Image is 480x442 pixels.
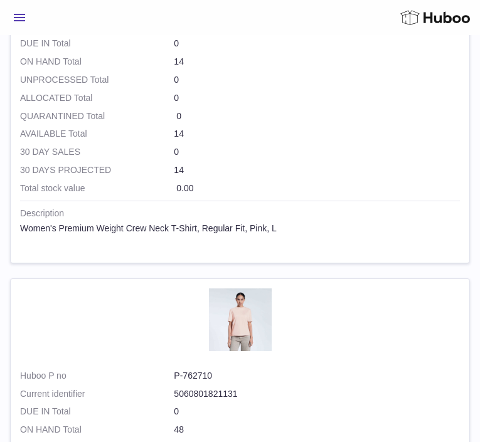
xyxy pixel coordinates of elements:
[20,424,460,442] td: 48
[176,111,181,121] span: 0
[20,110,174,122] strong: QUARANTINED Total
[20,92,174,104] strong: ALLOCATED Total
[20,164,460,182] td: 14
[20,406,460,424] td: 0
[20,56,174,68] strong: ON HAND Total
[20,38,460,56] td: 0
[20,92,460,110] td: 0
[20,128,460,146] td: 14
[20,146,460,164] td: 0
[20,74,174,86] strong: UNPROCESSED Total
[209,288,272,351] img: product image
[20,424,174,436] strong: ON HAND Total
[20,388,174,400] dt: Current identifier
[20,208,460,223] strong: Description
[176,183,193,193] span: 0.00
[174,388,460,400] dd: 5060801821131
[20,164,174,176] strong: 30 DAYS PROJECTED
[20,370,174,382] dt: Huboo P no
[20,128,174,140] strong: AVAILABLE Total
[20,74,460,92] td: 0
[20,406,174,418] strong: DUE IN Total
[20,146,174,158] strong: 30 DAY SALES
[20,56,460,74] td: 14
[20,223,460,234] div: Women's Premium Weight Crew Neck T-Shirt, Regular Fit, Pink, L
[20,38,174,50] strong: DUE IN Total
[20,182,174,194] strong: Total stock value
[174,370,460,382] dd: P-762710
